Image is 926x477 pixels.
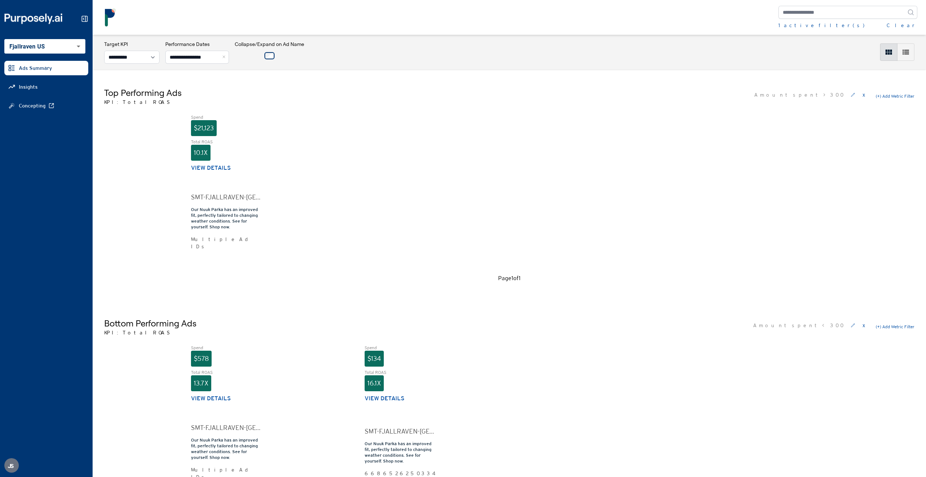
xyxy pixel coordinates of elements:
button: JS [4,458,19,473]
div: 10.1X [191,145,211,161]
button: View details [191,394,231,403]
button: 1active filter(s) [778,22,865,29]
span: Amount spent < 300 [753,322,845,329]
div: 16.1X [365,375,384,391]
button: Clear [887,22,917,29]
span: Amount spent > 300 [754,91,845,98]
h5: Top Performing Ads [104,87,182,98]
h3: Collapse/Expand on Ad Name [235,41,304,48]
h5: Bottom Performing Ads [104,317,196,329]
button: x [861,89,867,101]
div: Total ROAS [191,370,260,375]
button: View details [365,394,404,403]
div: Spend [191,345,260,351]
div: Page 1 of 1 [498,274,521,283]
a: Insights [4,80,88,94]
div: Spend [191,114,260,120]
button: View details [191,164,231,172]
h3: Target KPI [104,41,160,48]
button: x [861,320,867,331]
div: J S [4,458,19,473]
div: Our Nuuk Parka has an improved fit, perfectly tailored to changing weather conditions. See for yo... [191,437,260,460]
div: Our Nuuk Parka has an improved fit, perfectly tailored to changing weather conditions. See for yo... [365,441,434,464]
div: SMT-FJALLRAVEN-[GEOGRAPHIC_DATA]-FACEBOOK-SOCIAL-FW24-102024-NUUK-STATIC [191,192,260,202]
button: (+) Add Metric Filter [876,93,914,99]
div: SMT-FJALLRAVEN-[GEOGRAPHIC_DATA]-FACEBOOK-SOCIAL-FW24-102024-NUUK-STATIC [191,423,260,433]
button: Close [221,51,229,64]
div: Total ROAS [365,370,434,375]
div: $21,123 [191,120,217,136]
div: Spend [365,345,434,351]
p: KPI: Total ROAS [104,329,196,336]
span: Insights [19,83,38,90]
button: (+) Add Metric Filter [876,324,914,330]
div: 6686526250334 [365,470,434,477]
div: Fjallraven US [4,39,85,54]
div: 1 active filter(s) [778,22,865,29]
h3: Performance Dates [165,41,229,48]
div: 13.7X [191,375,211,391]
div: Total ROAS [191,139,260,145]
span: Ads Summary [19,64,52,72]
span: Concepting [19,102,46,109]
div: SMT-FJALLRAVEN-[GEOGRAPHIC_DATA]-FACEBOOK-SOCIAL-FW24-102024-NUUK-STATIC - Copy [365,426,434,436]
img: logo [101,8,119,26]
div: Our Nuuk Parka has an improved fit, perfectly tailored to changing weather conditions. See for yo... [191,207,260,230]
div: $134 [365,351,384,367]
div: Multiple Ad IDs [191,236,260,250]
div: $578 [191,351,212,367]
p: KPI: Total ROAS [104,98,182,106]
a: Concepting [4,98,88,113]
a: Ads Summary [4,61,88,75]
